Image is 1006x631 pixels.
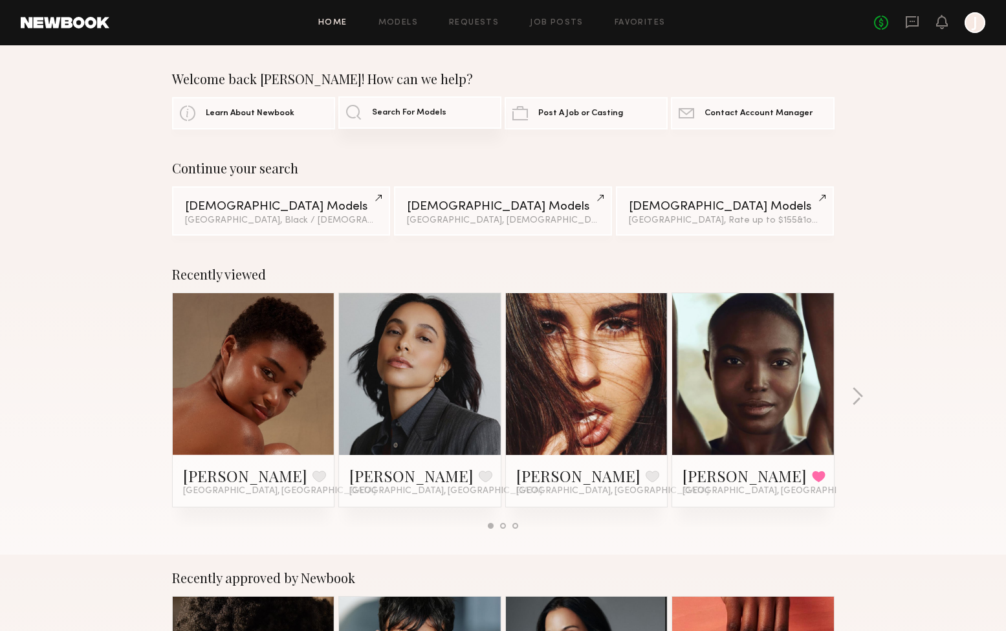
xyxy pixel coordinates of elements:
[172,97,335,129] a: Learn About Newbook
[965,12,985,33] a: J
[407,216,599,225] div: [GEOGRAPHIC_DATA], [DEMOGRAPHIC_DATA] / [DEMOGRAPHIC_DATA]
[530,19,584,27] a: Job Posts
[394,186,612,236] a: [DEMOGRAPHIC_DATA] Models[GEOGRAPHIC_DATA], [DEMOGRAPHIC_DATA] / [DEMOGRAPHIC_DATA]
[407,201,599,213] div: [DEMOGRAPHIC_DATA] Models
[538,109,623,118] span: Post A Job or Casting
[629,216,821,225] div: [GEOGRAPHIC_DATA], Rate up to $155
[378,19,418,27] a: Models
[185,201,377,213] div: [DEMOGRAPHIC_DATA] Models
[616,186,834,236] a: [DEMOGRAPHIC_DATA] Models[GEOGRAPHIC_DATA], Rate up to $155&1other filter
[349,465,474,486] a: [PERSON_NAME]
[338,96,501,129] a: Search For Models
[671,97,834,129] a: Contact Account Manager
[615,19,666,27] a: Favorites
[683,486,875,496] span: [GEOGRAPHIC_DATA], [GEOGRAPHIC_DATA]
[172,186,390,236] a: [DEMOGRAPHIC_DATA] Models[GEOGRAPHIC_DATA], Black / [DEMOGRAPHIC_DATA]
[183,465,307,486] a: [PERSON_NAME]
[318,19,347,27] a: Home
[349,486,542,496] span: [GEOGRAPHIC_DATA], [GEOGRAPHIC_DATA]
[516,465,640,486] a: [PERSON_NAME]
[505,97,668,129] a: Post A Job or Casting
[206,109,294,118] span: Learn About Newbook
[183,486,376,496] span: [GEOGRAPHIC_DATA], [GEOGRAPHIC_DATA]
[172,570,835,586] div: Recently approved by Newbook
[172,267,835,282] div: Recently viewed
[172,71,835,87] div: Welcome back [PERSON_NAME]! How can we help?
[705,109,813,118] span: Contact Account Manager
[172,161,835,176] div: Continue your search
[185,216,377,225] div: [GEOGRAPHIC_DATA], Black / [DEMOGRAPHIC_DATA]
[372,109,446,117] span: Search For Models
[449,19,499,27] a: Requests
[516,486,709,496] span: [GEOGRAPHIC_DATA], [GEOGRAPHIC_DATA]
[629,201,821,213] div: [DEMOGRAPHIC_DATA] Models
[797,216,853,225] span: & 1 other filter
[683,465,807,486] a: [PERSON_NAME]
